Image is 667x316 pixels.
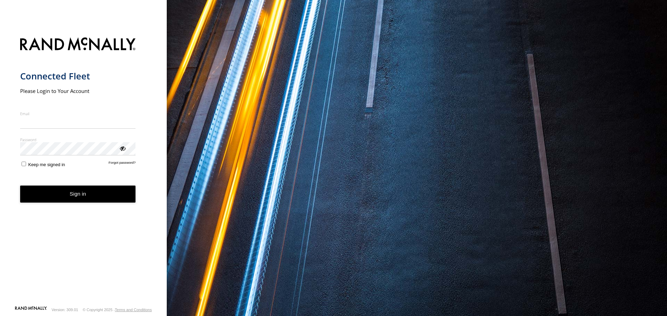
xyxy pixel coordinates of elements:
div: Version: 309.01 [52,308,78,312]
a: Terms and Conditions [115,308,152,312]
form: main [20,33,147,306]
label: Password [20,137,136,142]
div: © Copyright 2025 - [83,308,152,312]
a: Forgot password? [109,161,136,167]
img: Rand McNally [20,36,136,54]
span: Keep me signed in [28,162,65,167]
input: Keep me signed in [22,162,26,166]
button: Sign in [20,186,136,203]
h2: Please Login to Your Account [20,87,136,94]
label: Email [20,111,136,116]
a: Visit our Website [15,306,47,313]
div: ViewPassword [119,145,126,152]
h1: Connected Fleet [20,70,136,82]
